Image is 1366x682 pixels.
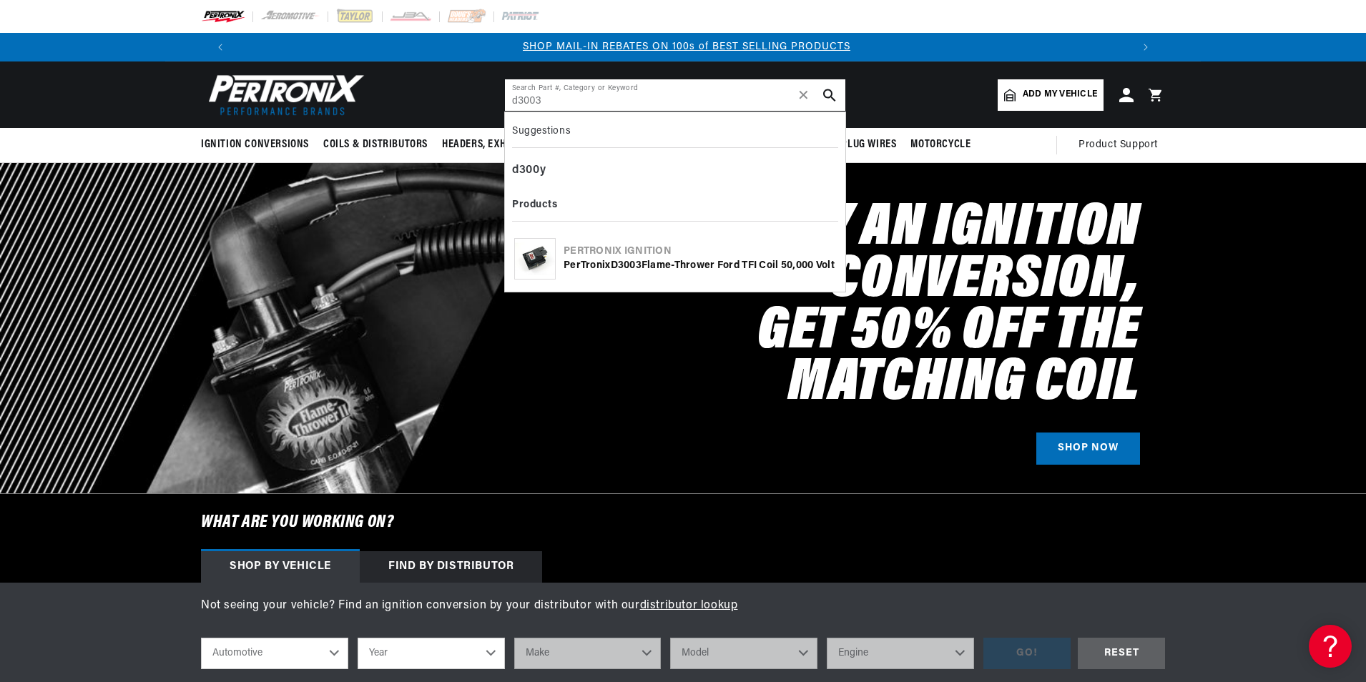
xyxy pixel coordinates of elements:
slideshow-component: Translation missing: en.sections.announcements.announcement_bar [165,33,1201,61]
span: Headers, Exhausts & Components [442,137,609,152]
img: PerTronix D3003 Flame-Thrower Ford TFI Coil 50,000 Volt [515,239,555,279]
h2: Buy an Ignition Conversion, Get 50% off the Matching Coil [529,203,1140,410]
b: Products [512,199,557,210]
div: 2 of 3 [238,39,1135,55]
span: Coils & Distributors [323,137,428,152]
div: Suggestions [512,119,838,148]
input: Search Part #, Category or Keyword [505,79,845,111]
summary: Coils & Distributors [316,128,435,162]
div: Shop by vehicle [201,551,360,583]
div: PerTronix Flame-Thrower Ford TFI Coil 50,000 Volt [564,259,836,273]
summary: Ignition Conversions [201,128,316,162]
button: Translation missing: en.sections.announcements.previous_announcement [206,33,235,61]
button: Translation missing: en.sections.announcements.next_announcement [1131,33,1160,61]
span: Add my vehicle [1023,88,1097,102]
img: Pertronix [201,70,365,119]
select: Ride Type [201,638,348,669]
select: Year [358,638,505,669]
span: Ignition Conversions [201,137,309,152]
a: SHOP NOW [1036,433,1140,465]
h6: What are you working on? [165,494,1201,551]
a: SHOP MAIL-IN REBATES ON 100s of BEST SELLING PRODUCTS [523,41,850,52]
button: search button [814,79,845,111]
select: Engine [827,638,974,669]
span: Spark Plug Wires [810,137,897,152]
summary: Motorcycle [903,128,978,162]
div: Announcement [238,39,1135,55]
summary: Headers, Exhausts & Components [435,128,616,162]
div: d300y [512,159,838,183]
select: Model [670,638,817,669]
summary: Product Support [1078,128,1165,162]
a: Add my vehicle [998,79,1104,111]
span: Motorcycle [910,137,971,152]
p: Not seeing your vehicle? Find an ignition conversion by your distributor with our [201,597,1165,616]
div: Pertronix Ignition [564,244,836,259]
span: Product Support [1078,137,1158,153]
select: Make [514,638,662,669]
div: Find by Distributor [360,551,542,583]
b: D3003 [611,260,642,271]
summary: Spark Plug Wires [802,128,904,162]
div: RESET [1078,638,1165,670]
a: distributor lookup [640,600,738,611]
